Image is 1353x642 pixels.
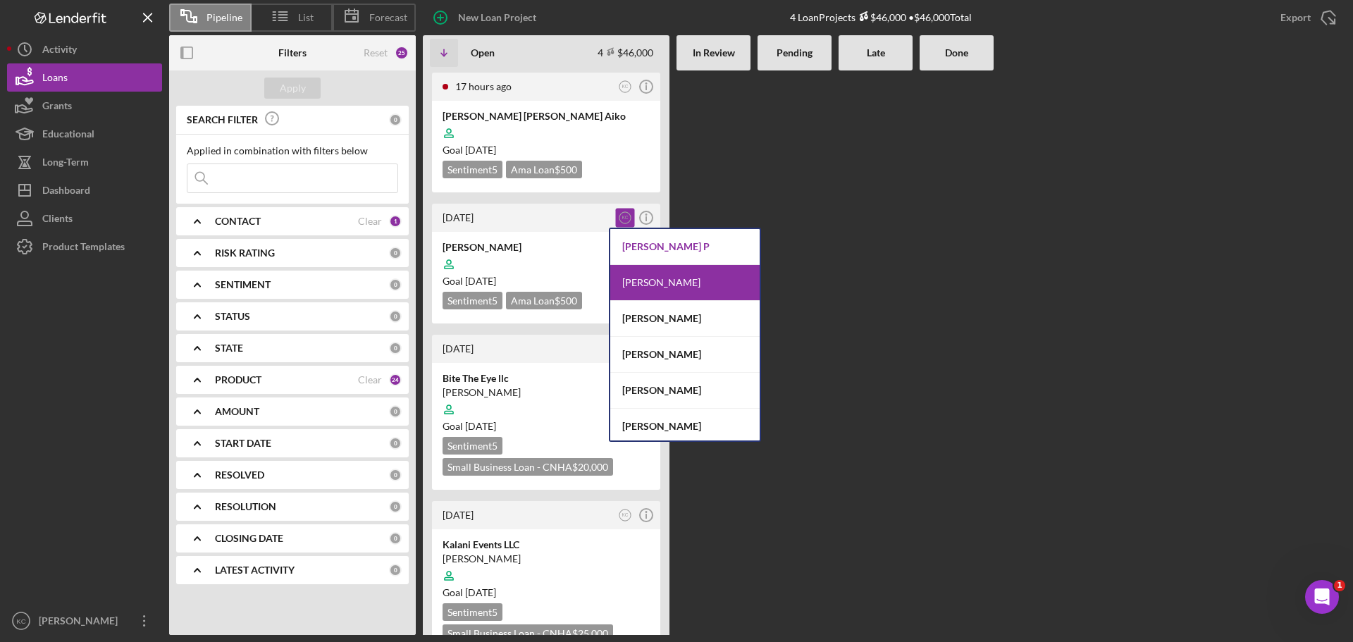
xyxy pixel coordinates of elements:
[443,385,650,400] div: [PERSON_NAME]
[7,176,162,204] button: Dashboard
[215,342,243,354] b: STATE
[430,333,662,492] a: [DATE]KCBite The Eye llc[PERSON_NAME]Goal [DATE]Sentiment5Small Business Loan - CNHA$20,000
[42,148,89,180] div: Long-Term
[7,148,162,176] button: Long-Term
[187,145,398,156] div: Applied in combination with filters below
[622,84,629,89] text: KC
[777,47,813,58] b: Pending
[423,4,550,32] button: New Loan Project
[42,92,72,123] div: Grants
[389,278,402,291] div: 0
[430,202,662,326] a: [DATE]KC[PERSON_NAME]Goal [DATE]Sentiment5Ama Loan$500
[7,233,162,261] button: Product Templates
[610,229,760,265] div: [PERSON_NAME] P
[443,437,502,455] div: Sentiment 5
[42,120,94,152] div: Educational
[215,469,264,481] b: RESOLVED
[610,373,760,409] div: [PERSON_NAME]
[215,438,271,449] b: START DATE
[443,161,502,178] div: Sentiment 5
[215,533,283,544] b: CLOSING DATE
[278,47,307,58] b: Filters
[443,275,496,287] span: Goal
[455,80,512,92] time: 2025-08-20 02:49
[443,603,502,621] div: Sentiment 5
[598,47,653,58] div: 4 $46,000
[215,247,275,259] b: RISK RATING
[443,509,474,521] time: 2025-07-14 23:47
[389,310,402,323] div: 0
[389,405,402,418] div: 0
[443,458,613,476] div: Small Business Loan - CNHA $20,000
[443,342,474,354] time: 2025-07-29 07:08
[855,11,906,23] div: $46,000
[616,209,635,228] button: KC
[1266,4,1346,32] button: Export
[622,512,629,517] text: KC
[215,374,261,385] b: PRODUCT
[1334,580,1345,591] span: 1
[389,469,402,481] div: 0
[443,292,502,309] div: Sentiment 5
[389,532,402,545] div: 0
[1280,4,1311,32] div: Export
[389,247,402,259] div: 0
[7,204,162,233] button: Clients
[465,275,496,287] time: 09/27/2025
[506,292,582,309] div: Ama Loan $500
[389,500,402,513] div: 0
[616,78,635,97] button: KC
[35,607,127,638] div: [PERSON_NAME]
[7,607,162,635] button: KC[PERSON_NAME]
[395,46,409,60] div: 25
[206,12,242,23] span: Pipeline
[215,311,250,322] b: STATUS
[610,265,760,301] div: [PERSON_NAME]
[42,233,125,264] div: Product Templates
[506,161,582,178] div: Ama Loan $500
[945,47,968,58] b: Done
[616,506,635,525] button: KC
[215,406,259,417] b: AMOUNT
[867,47,885,58] b: Late
[465,586,496,598] time: 08/26/2025
[16,617,25,625] text: KC
[7,120,162,148] a: Educational
[443,624,613,642] div: Small Business Loan - CNHA $25,000
[443,371,650,385] div: Bite The Eye llc
[1305,580,1339,614] iframe: Intercom live chat
[389,374,402,386] div: 24
[693,47,735,58] b: In Review
[610,409,760,444] div: [PERSON_NAME]
[215,501,276,512] b: RESOLUTION
[298,12,314,23] span: List
[622,215,629,220] text: KC
[7,63,162,92] a: Loans
[358,216,382,227] div: Clear
[790,11,972,23] div: 4 Loan Projects • $46,000 Total
[280,78,306,99] div: Apply
[465,420,496,432] time: 08/30/2025
[389,342,402,354] div: 0
[215,279,271,290] b: SENTIMENT
[7,35,162,63] button: Activity
[465,144,496,156] time: 09/27/2025
[430,70,662,195] a: 17 hours agoKC[PERSON_NAME] [PERSON_NAME] AikoGoal [DATE]Sentiment5Ama Loan$500
[389,564,402,576] div: 0
[443,420,496,432] span: Goal
[215,216,261,227] b: CONTACT
[7,92,162,120] button: Grants
[264,78,321,99] button: Apply
[443,586,496,598] span: Goal
[443,552,650,566] div: [PERSON_NAME]
[471,47,495,58] b: Open
[458,4,536,32] div: New Loan Project
[42,204,73,236] div: Clients
[42,63,68,95] div: Loans
[215,564,295,576] b: LATEST ACTIVITY
[610,337,760,373] div: [PERSON_NAME]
